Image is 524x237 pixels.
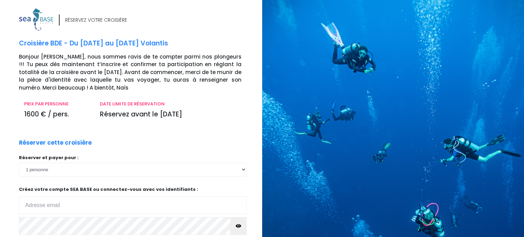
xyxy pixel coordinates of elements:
[100,110,241,120] p: Réservez avant le [DATE]
[24,110,90,120] p: 1600 € / pers.
[19,138,92,147] p: Réserver cette croisière
[19,186,247,215] p: Créez votre compte SEA BASE ou connectez-vous avec vos identifiants :
[19,39,257,49] p: Croisière BDE - Du [DATE] au [DATE] Volantis
[19,196,247,214] input: Adresse email
[19,154,247,161] p: Réserver et payer pour :
[19,8,53,31] img: logo_color1.png
[19,53,257,92] p: Bonjour [PERSON_NAME], nous sommes ravis de te compter parmi nos plongeurs !!! Tu peux dès mainte...
[65,17,127,24] div: RÉSERVEZ VOTRE CROISIÈRE
[100,101,241,107] p: DATE LIMITE DE RÉSERVATION
[24,101,90,107] p: PRIX PAR PERSONNE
